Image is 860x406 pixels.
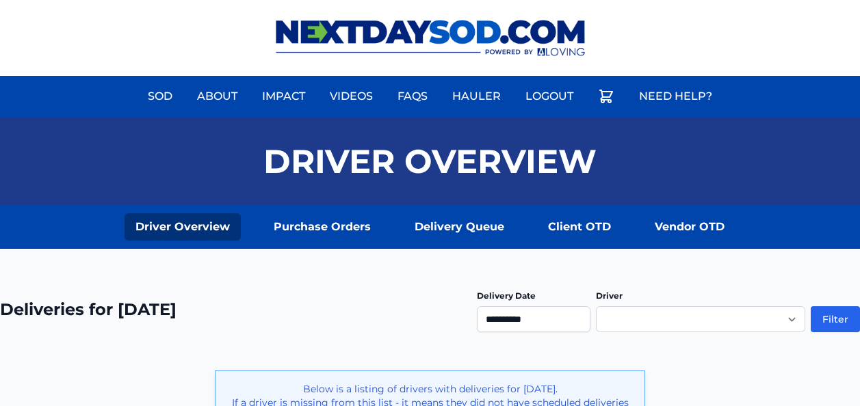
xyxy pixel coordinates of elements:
[631,80,720,113] a: Need Help?
[644,213,735,241] a: Vendor OTD
[254,80,313,113] a: Impact
[596,290,623,301] label: Driver
[811,306,860,332] button: Filter
[517,80,582,113] a: Logout
[263,145,597,178] h1: Driver Overview
[444,80,509,113] a: Hauler
[263,213,382,241] a: Purchase Orders
[140,80,181,113] a: Sod
[189,80,246,113] a: About
[322,80,381,113] a: Videos
[537,213,622,241] a: Client OTD
[389,80,436,113] a: FAQs
[477,290,536,301] label: Delivery Date
[125,213,241,241] a: Driver Overview
[404,213,515,241] a: Delivery Queue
